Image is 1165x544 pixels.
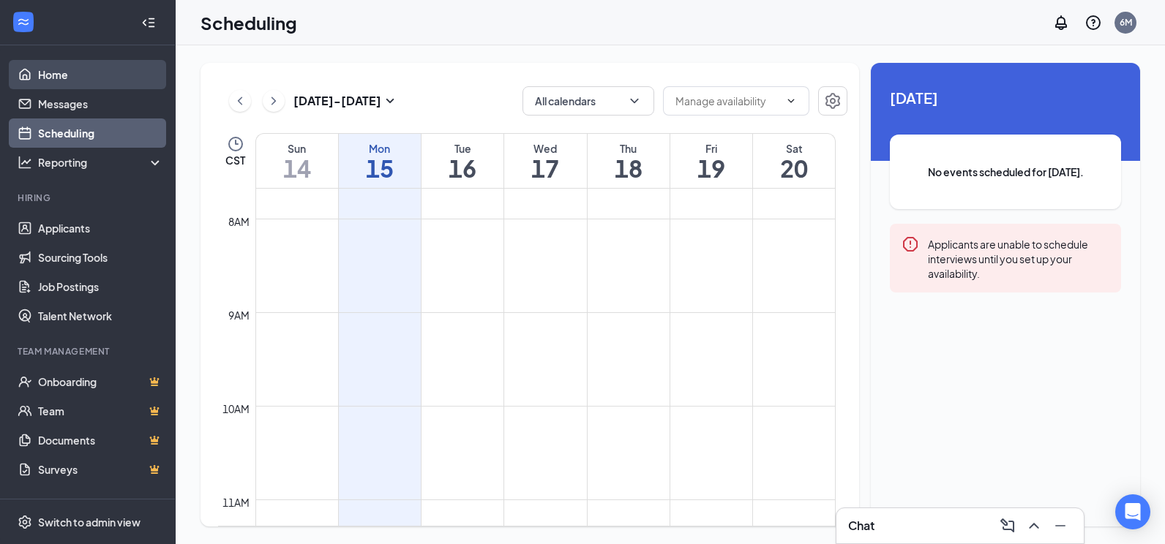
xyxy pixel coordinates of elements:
div: Reporting [38,155,164,170]
svg: QuestionInfo [1085,14,1102,31]
h1: Scheduling [201,10,297,35]
h1: 15 [339,156,421,181]
button: ChevronUp [1022,514,1046,537]
svg: Settings [18,515,32,529]
button: Minimize [1049,514,1072,537]
h3: [DATE] - [DATE] [293,93,381,109]
a: Job Postings [38,272,163,301]
svg: Settings [824,92,842,110]
span: [DATE] [890,86,1121,109]
svg: ChevronLeft [233,92,247,110]
a: Sourcing Tools [38,243,163,272]
a: September 19, 2025 [670,134,752,188]
svg: SmallChevronDown [381,92,399,110]
a: September 18, 2025 [588,134,670,188]
a: OnboardingCrown [38,367,163,396]
h1: 19 [670,156,752,181]
svg: Clock [227,135,244,153]
h1: 20 [753,156,835,181]
a: September 16, 2025 [422,134,503,188]
svg: WorkstreamLogo [16,15,31,29]
div: Wed [504,141,586,156]
svg: ChevronRight [266,92,281,110]
div: Switch to admin view [38,515,141,529]
a: September 14, 2025 [256,134,338,188]
div: Hiring [18,192,160,204]
button: Settings [818,86,847,116]
div: Open Intercom Messenger [1115,494,1150,529]
a: September 15, 2025 [339,134,421,188]
div: Sat [753,141,835,156]
a: SurveysCrown [38,455,163,484]
div: Team Management [18,345,160,358]
input: Manage availability [675,93,779,109]
div: Mon [339,141,421,156]
span: No events scheduled for [DATE]. [919,164,1092,180]
h1: 16 [422,156,503,181]
div: Fri [670,141,752,156]
button: ChevronLeft [229,90,251,112]
span: CST [225,153,245,167]
svg: Collapse [141,15,156,30]
div: 8am [225,214,252,230]
h1: 14 [256,156,338,181]
a: DocumentsCrown [38,426,163,455]
svg: ChevronDown [785,95,797,107]
div: Sun [256,141,338,156]
div: 9am [225,307,252,323]
div: 6M [1120,16,1132,29]
a: Messages [38,89,163,118]
div: 10am [220,401,252,417]
button: ChevronRight [263,90,285,112]
svg: ChevronUp [1025,517,1043,534]
div: Tue [422,141,503,156]
div: 11am [220,494,252,510]
a: TeamCrown [38,396,163,426]
svg: Error [902,235,919,253]
a: Applicants [38,214,163,243]
svg: Notifications [1052,14,1070,31]
svg: Analysis [18,155,32,170]
a: Home [38,60,163,89]
button: ComposeMessage [996,514,1019,537]
svg: Minimize [1052,517,1069,534]
div: Thu [588,141,670,156]
svg: ComposeMessage [999,517,1016,534]
button: All calendarsChevronDown [522,86,654,116]
h1: 17 [504,156,586,181]
a: September 17, 2025 [504,134,586,188]
svg: ChevronDown [627,94,642,108]
div: Applicants are unable to schedule interviews until you set up your availability. [928,235,1109,281]
h1: 18 [588,156,670,181]
a: September 20, 2025 [753,134,835,188]
h3: Chat [848,518,874,534]
a: Scheduling [38,118,163,148]
a: Talent Network [38,301,163,330]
